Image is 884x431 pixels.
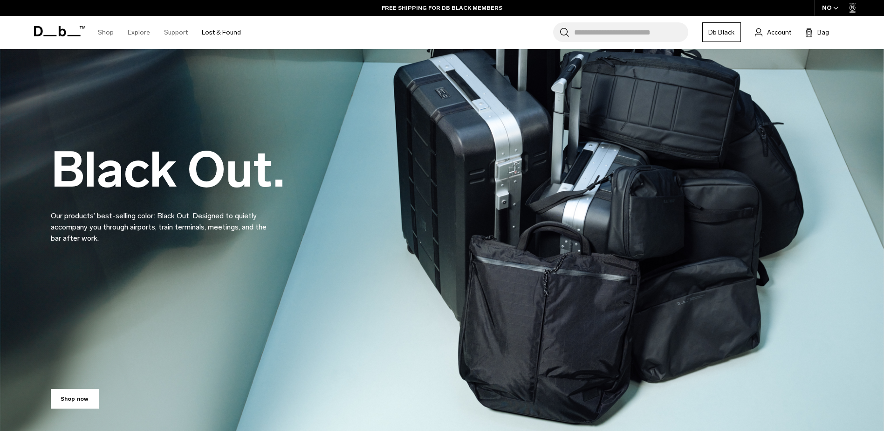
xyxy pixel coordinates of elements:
[98,16,114,49] a: Shop
[382,4,502,12] a: FREE SHIPPING FOR DB BLACK MEMBERS
[755,27,791,38] a: Account
[805,27,829,38] button: Bag
[702,22,741,42] a: Db Black
[128,16,150,49] a: Explore
[164,16,188,49] a: Support
[51,389,99,409] a: Shop now
[51,146,285,195] h2: Black Out.
[202,16,241,49] a: Lost & Found
[817,28,829,37] span: Bag
[767,28,791,37] span: Account
[51,199,274,244] p: Our products’ best-selling color: Black Out. Designed to quietly accompany you through airports, ...
[91,16,248,49] nav: Main Navigation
